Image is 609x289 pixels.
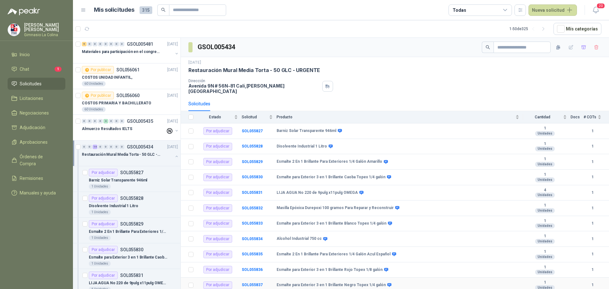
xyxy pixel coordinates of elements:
b: 1 [584,174,601,180]
b: Esmalte 2 En 1 Brillante Para Exteriores 1/4 Galón Azul Español [277,252,390,257]
div: 0 [120,42,124,46]
div: Por adjudicar [203,251,232,258]
b: 1 [584,251,601,257]
b: 1 [523,280,567,285]
img: Company Logo [8,24,20,36]
b: 1 [523,219,567,224]
div: 0 [82,119,87,123]
span: Manuales y ayuda [20,189,56,196]
b: 1 [523,141,567,147]
span: search [486,45,490,49]
p: Almuerzo Resultados IELTS [82,126,132,132]
b: Esmalte para Exterior 3 en 1 Brillante Caoba Topex 1/4 galón [277,175,385,180]
th: Estado [197,111,242,123]
p: SOL055831 [120,273,143,278]
div: Por adjudicar [203,281,232,289]
div: Por adjudicar [89,272,118,279]
div: Por adjudicar [89,194,118,202]
span: 1 [55,67,62,72]
b: 1 [523,203,567,208]
div: Unidades [535,162,555,167]
p: LIJA AGUA No 220 de 9pulg x11pulg OMEGA [89,280,168,286]
div: Todas [453,7,466,14]
div: 14 [93,145,97,149]
a: SOL055827 [242,129,263,133]
a: Por publicarSOL056061[DATE] COSTOS UNIDAD INFANTIL,60 Unidades [73,63,180,89]
a: SOL055835 [242,252,263,256]
a: 0 0 0 0 4 0 0 0 GSOL005435[DATE] Almuerzo Resultados IELTS [82,117,179,138]
b: 1 [584,282,601,288]
p: [DATE] [167,118,178,124]
div: 0 [98,145,103,149]
p: Esmalte para Exterior 3 en 1 Brillante Caoba Topex 1/4 galón [89,254,168,260]
div: 0 [114,119,119,123]
b: SOL055834 [242,237,263,241]
p: Barniz Solar Transparente 946ml [89,177,147,183]
div: Unidades [535,254,555,259]
div: 0 [93,42,97,46]
a: SOL055831 [242,190,263,195]
div: Por adjudicar [203,204,232,212]
div: 0 [98,42,103,46]
a: Órdenes de Compra [8,151,65,170]
p: [PERSON_NAME] [PERSON_NAME] [24,23,65,32]
div: Por adjudicar [203,127,232,135]
span: Solicitud [242,115,268,119]
span: 20 [596,3,605,9]
p: Restauración Mural Media Torta - 50 GLC - URGENTE [188,67,320,74]
b: 1 [584,143,601,149]
b: Barniz Solar Transparente 946ml [277,128,336,134]
div: 0 [103,145,108,149]
p: GSOL005435 [127,119,153,123]
b: SOL055829 [242,160,263,164]
b: 4 [523,188,567,193]
button: 20 [590,4,601,16]
div: Por adjudicar [203,266,232,273]
div: Por publicar [82,92,114,99]
th: Producto [277,111,523,123]
b: 1 [584,205,601,211]
div: Unidades [535,193,555,198]
button: Mís categorías [553,23,601,35]
p: [DATE] [167,41,178,47]
div: Unidades [535,177,555,182]
p: Gimnasio La Colina [24,33,65,37]
b: 1 [523,172,567,177]
p: COSTOS PRIMARIA Y BACHILLERATO [82,100,151,106]
b: 1 [523,157,567,162]
a: Por adjudicarSOL055830Esmalte para Exterior 3 en 1 Brillante Caoba Topex 1/4 galón1 Unidades [73,243,180,269]
div: Unidades [535,131,555,136]
a: Remisiones [8,172,65,184]
a: Por adjudicarSOL055827Barniz Solar Transparente 946ml1 Unidades [73,166,180,192]
div: 1 Unidades [89,261,111,266]
span: Chat [20,66,29,73]
div: 1 Unidades [89,184,111,189]
b: SOL055828 [242,144,263,148]
div: 0 [109,145,114,149]
a: SOL055833 [242,221,263,226]
div: 60 Unidades [82,81,106,86]
div: 0 [87,119,92,123]
div: 5 [82,42,87,46]
p: Disolvente Industrial 1 Litro [89,203,138,209]
b: 1 [523,265,567,270]
div: 1 - 50 de 325 [509,24,548,34]
span: Solicitudes [20,80,42,87]
p: [DATE] [167,144,178,150]
div: Unidades [535,146,555,151]
span: Remisiones [20,175,43,182]
div: Por adjudicar [203,174,232,181]
span: Adjudicación [20,124,45,131]
p: SOL056061 [116,68,140,72]
div: 0 [98,119,103,123]
div: 1 Unidades [89,235,111,240]
b: Esmalte 2 En 1 Brillante Para Exteriores 1/4 Galón Amarillo [277,159,382,164]
div: Por adjudicar [203,143,232,150]
p: SOL056060 [116,93,140,98]
div: 0 [82,145,87,149]
b: 1 [584,267,601,273]
div: 0 [114,42,119,46]
a: Aprobaciones [8,136,65,148]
